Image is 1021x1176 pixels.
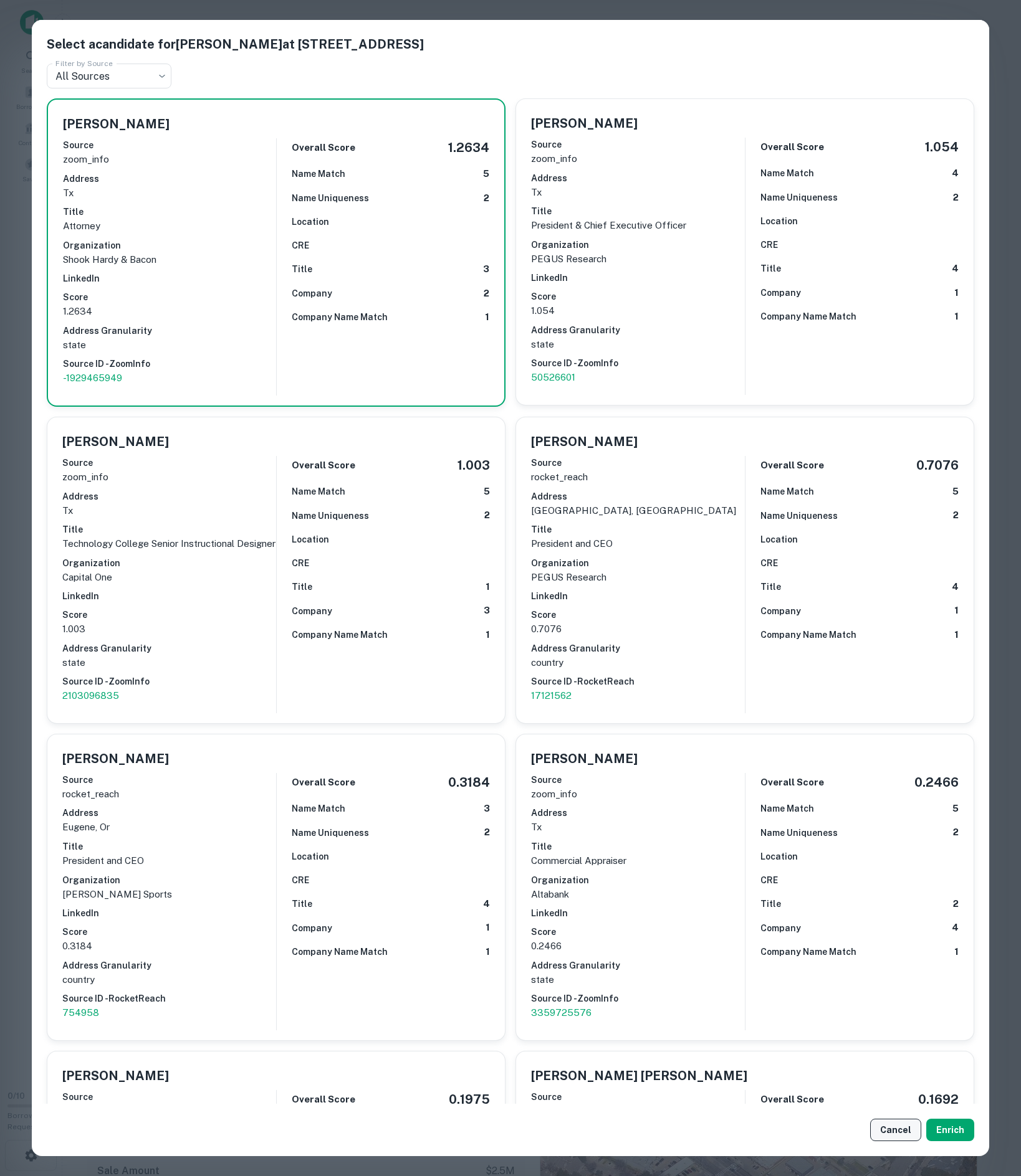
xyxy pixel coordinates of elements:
[531,252,745,267] p: PEGUS Research
[531,887,745,902] p: Altabank
[62,906,276,920] h6: LinkedIn
[760,556,778,570] h6: CRE
[954,945,959,959] h6: 1
[531,1104,745,1119] p: zoom_info
[926,1119,974,1141] button: Enrich
[531,323,745,337] h6: Address Granularity
[62,675,276,688] h6: Source ID - ZoomInfo
[486,921,490,935] h6: 1
[62,972,276,987] p: country
[292,239,309,252] h6: CRE
[531,536,745,551] p: President and CEO
[925,138,959,156] h5: 1.054
[952,802,959,816] h6: 5
[63,304,276,319] p: 1.2634
[531,959,745,972] h6: Address Granularity
[484,485,490,499] h6: 5
[47,64,171,88] div: All Sources
[62,840,276,853] h6: Title
[531,503,745,518] p: [GEOGRAPHIC_DATA], [GEOGRAPHIC_DATA]
[952,580,959,594] h6: 4
[531,337,745,352] p: state
[63,324,276,338] h6: Address Granularity
[449,1090,490,1109] h5: 0.1975
[292,310,388,324] h6: Company Name Match
[953,191,959,205] h6: 2
[486,628,490,642] h6: 1
[531,820,745,835] p: tx
[531,1005,745,1020] a: 3359725576
[292,141,355,155] h6: Overall Score
[531,356,745,370] h6: Source ID - ZoomInfo
[953,897,959,911] h6: 2
[531,992,745,1005] h6: Source ID - ZoomInfo
[63,252,276,267] p: Shook Hardy & Bacon
[486,945,490,959] h6: 1
[292,826,369,840] h6: Name Uniqueness
[760,628,856,642] h6: Company Name Match
[870,1119,921,1141] button: Cancel
[531,470,745,485] p: rocket_reach
[531,185,745,200] p: tx
[55,58,113,69] label: Filter by Source
[292,775,355,790] h6: Overall Score
[62,570,276,585] p: Capital One
[63,371,276,386] a: -1929465949
[62,655,276,670] p: state
[952,262,959,276] h6: 4
[292,215,329,229] h6: Location
[292,191,369,205] h6: Name Uniqueness
[952,921,959,935] h6: 4
[760,166,814,180] h6: Name Match
[62,688,276,703] a: 2103096835
[760,238,778,252] h6: CRE
[760,1093,824,1107] h6: Overall Score
[531,749,638,768] h5: [PERSON_NAME]
[485,310,489,325] h6: 1
[760,921,801,935] h6: Company
[292,287,332,300] h6: Company
[531,642,745,655] h6: Address Granularity
[62,503,276,518] p: tx
[531,1066,747,1085] h5: [PERSON_NAME] [PERSON_NAME]
[760,310,856,323] h6: Company Name Match
[62,820,276,835] p: eugene, or
[484,825,490,840] h6: 2
[292,850,329,863] h6: Location
[531,490,745,503] h6: Address
[953,825,959,840] h6: 2
[531,972,745,987] p: state
[62,523,276,536] h6: Title
[483,262,489,277] h6: 3
[531,238,745,252] h6: Organization
[62,432,169,451] h5: [PERSON_NAME]
[954,286,959,300] h6: 1
[484,191,489,206] h6: 2
[953,508,959,523] h6: 2
[62,490,276,503] h6: Address
[63,115,170,133] h5: [PERSON_NAME]
[531,939,745,954] p: 0.2466
[531,925,745,939] h6: Score
[292,485,345,498] h6: Name Match
[531,840,745,853] h6: Title
[531,303,745,318] p: 1.054
[952,485,959,499] h6: 5
[62,1104,276,1119] p: zoom_info
[62,925,276,939] h6: Score
[531,688,745,703] a: 17121562
[63,338,276,353] p: state
[531,675,745,688] h6: Source ID - RocketReach
[62,853,276,868] p: President and CEO
[760,191,838,204] h6: Name Uniqueness
[62,1090,276,1104] h6: Source
[760,604,801,618] h6: Company
[292,921,332,935] h6: Company
[760,458,824,473] h6: Overall Score
[760,580,781,594] h6: Title
[292,628,388,642] h6: Company Name Match
[292,1093,355,1107] h6: Overall Score
[483,897,490,911] h6: 4
[458,456,490,475] h5: 1.003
